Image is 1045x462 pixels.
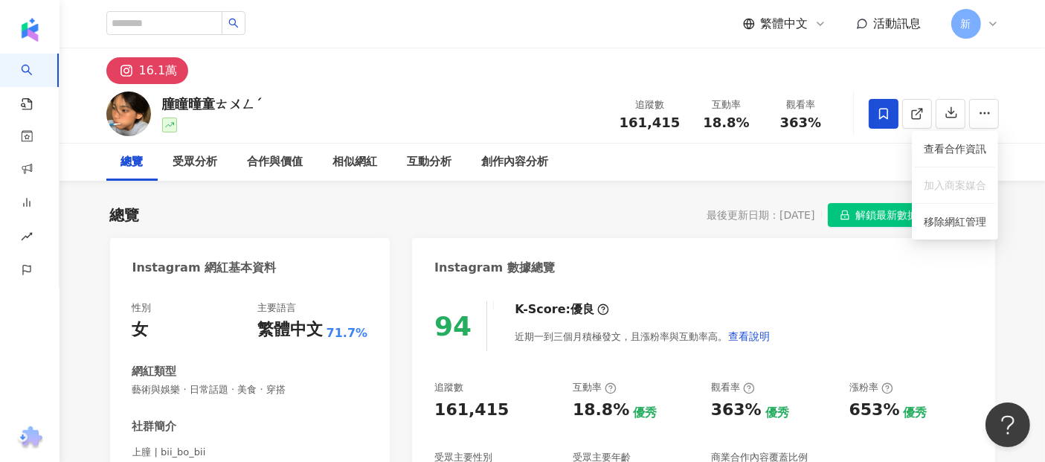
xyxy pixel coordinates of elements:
[162,94,263,113] div: 朣瞳曈童ㄊㄨㄥˊ
[132,364,177,379] div: 網紅類型
[21,54,51,112] a: search
[434,260,555,276] div: Instagram 數據總覽
[106,92,151,136] img: KOL Avatar
[856,204,919,228] span: 解鎖最新數據
[257,301,296,315] div: 主要語言
[434,399,509,422] div: 161,415
[132,419,177,434] div: 社群簡介
[132,383,368,397] span: 藝術與娛樂 · 日常話題 · 美食 · 穿搭
[924,141,986,157] span: 查看合作資訊
[711,381,755,394] div: 觀看率
[727,321,771,351] button: 查看說明
[828,203,930,227] button: 解鎖最新數據
[408,153,452,171] div: 互動分析
[773,97,829,112] div: 觀看率
[765,405,789,421] div: 優秀
[924,216,986,228] span: 移除網紅管理
[924,179,986,191] span: 加入商案媒合
[16,426,45,450] img: chrome extension
[707,209,814,221] div: 最後更新日期：[DATE]
[482,153,549,171] div: 創作內容分析
[840,210,850,220] span: lock
[228,18,239,28] span: search
[728,330,770,342] span: 查看說明
[904,405,927,421] div: 優秀
[515,301,609,318] div: K-Score :
[620,115,681,130] span: 161,415
[173,153,218,171] div: 受眾分析
[110,205,140,225] div: 總覽
[132,446,368,459] span: 上朣 | bii_bo_bii
[132,318,149,341] div: 女
[434,311,472,341] div: 94
[132,301,152,315] div: 性別
[703,115,749,130] span: 18.8%
[21,222,33,255] span: rise
[698,97,755,112] div: 互動率
[573,399,629,422] div: 18.8%
[106,57,189,84] button: 16.1萬
[132,260,277,276] div: Instagram 網紅基本資料
[620,97,681,112] div: 追蹤數
[633,405,657,421] div: 優秀
[961,16,971,32] span: 新
[711,399,762,422] div: 363%
[257,318,323,341] div: 繁體中文
[18,18,42,42] img: logo icon
[985,402,1030,447] iframe: Help Scout Beacon - Open
[121,153,144,171] div: 總覽
[780,115,822,130] span: 363%
[434,381,463,394] div: 追蹤數
[849,381,893,394] div: 漲粉率
[515,321,771,351] div: 近期一到三個月積極發文，且漲粉率與互動率高。
[570,301,594,318] div: 優良
[248,153,303,171] div: 合作與價值
[573,381,617,394] div: 互動率
[849,399,900,422] div: 653%
[327,325,368,341] span: 71.7%
[333,153,378,171] div: 相似網紅
[761,16,808,32] span: 繁體中文
[139,60,178,81] div: 16.1萬
[874,16,922,31] span: 活動訊息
